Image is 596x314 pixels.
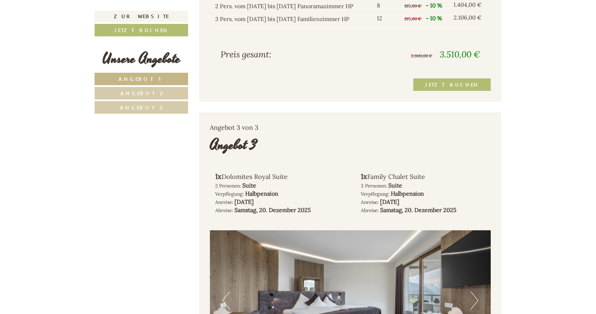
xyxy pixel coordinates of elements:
small: Anreise: [215,199,233,205]
a: Jetzt buchen [413,78,491,91]
button: Next [471,292,478,309]
div: Unsere Angebote [95,49,188,69]
small: Anreise: [361,199,379,205]
b: Suite [242,182,256,189]
span: - 10 % [426,2,442,9]
b: Samstag, 20. Dezember 2025 [234,206,311,213]
small: Abreise: [361,207,379,213]
div: Preis gesamt: [215,48,350,61]
span: 195,00 € [404,16,421,21]
span: - 10 % [426,15,442,22]
div: Angebot 3 [210,135,257,155]
b: Suite [388,182,402,189]
b: Samstag, 20. Dezember 2025 [380,206,456,213]
b: 1x [361,172,367,181]
span: Angebot 1 [118,76,165,82]
b: 1x [215,172,222,181]
div: Family Chalet Suite [361,171,485,182]
small: Verpflegung: [215,191,244,197]
small: Abreise: [215,207,233,213]
td: 12 [374,12,401,25]
button: Previous [222,292,230,309]
div: Dolomites Royal Suite [215,171,340,182]
span: Angebot 2 [120,90,163,97]
span: 3.510,00 € [440,49,480,60]
small: Verpflegung: [361,191,389,197]
td: 2.106,00 € [451,12,485,25]
b: [DATE] [234,198,254,205]
span: 3.900,00 € [411,53,432,58]
a: Zur Website [95,11,188,22]
span: 195,00 € [404,3,421,9]
td: 3 Pers. vom [DATE] bis [DATE] Familienzimmer HP [215,12,374,25]
b: [DATE] [380,198,399,205]
span: Angebot 3 [120,104,163,111]
span: Angebot 3 von 3 [210,123,258,132]
b: Halbpension [245,190,278,197]
b: Halbpension [391,190,424,197]
a: Jetzt buchen [95,24,188,36]
small: 3 Personen: [361,182,387,189]
small: 2 Personen: [215,182,241,189]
